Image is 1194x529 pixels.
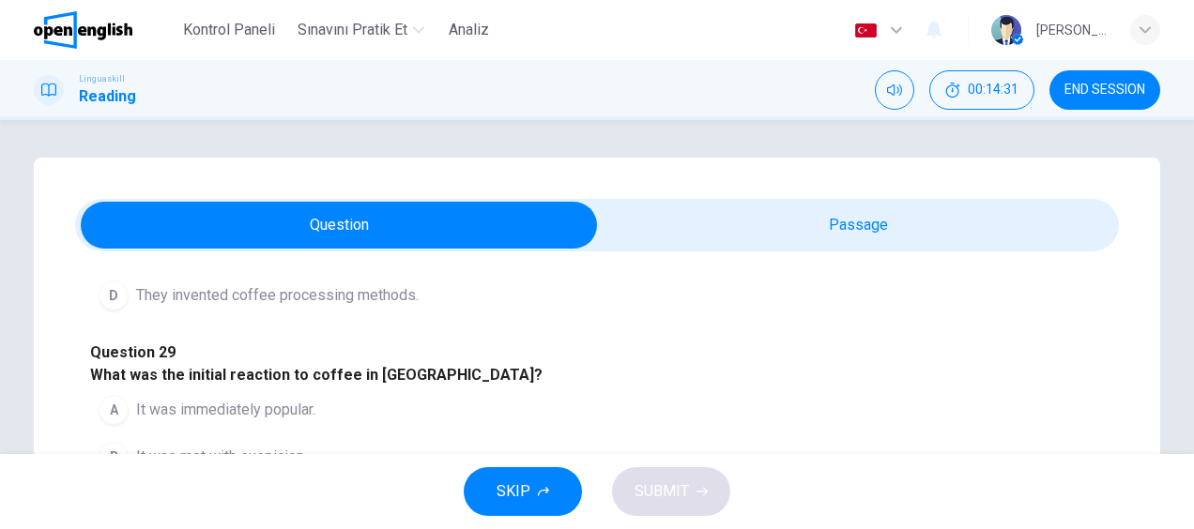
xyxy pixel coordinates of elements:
button: SKIP [464,467,582,516]
div: D [99,280,129,310]
img: Profile picture [991,15,1021,45]
span: They invented coffee processing methods. [136,284,419,307]
span: END SESSION [1064,83,1145,98]
div: [PERSON_NAME] [1036,19,1108,41]
span: It was immediately popular. [136,399,315,421]
span: SKIP [497,478,530,505]
button: Kontrol Paneli [176,13,283,47]
button: Sınavını Pratik Et [290,13,432,47]
span: 00:14:31 [968,83,1018,98]
button: BIt was met with suspicion. [90,433,315,480]
span: Sınavını Pratik Et [298,19,407,41]
div: B [99,442,129,472]
button: DThey invented coffee processing methods. [90,272,427,319]
button: AIt was immediately popular. [90,386,324,433]
div: Hide [929,70,1034,110]
span: What was the initial reaction to coffee in [GEOGRAPHIC_DATA]? [90,366,543,384]
span: It was met with suspicion. [136,446,307,468]
h4: Question 29 [90,341,1104,364]
div: A [99,395,129,425]
span: Linguaskill [79,72,125,85]
button: 00:14:31 [929,70,1034,110]
div: Mute [875,70,914,110]
a: OpenEnglish logo [34,11,176,49]
img: OpenEnglish logo [34,11,132,49]
img: tr [854,23,878,38]
button: Analiz [439,13,499,47]
button: END SESSION [1049,70,1160,110]
span: Analiz [449,19,489,41]
h1: Reading [79,85,136,108]
span: Kontrol Paneli [183,19,275,41]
